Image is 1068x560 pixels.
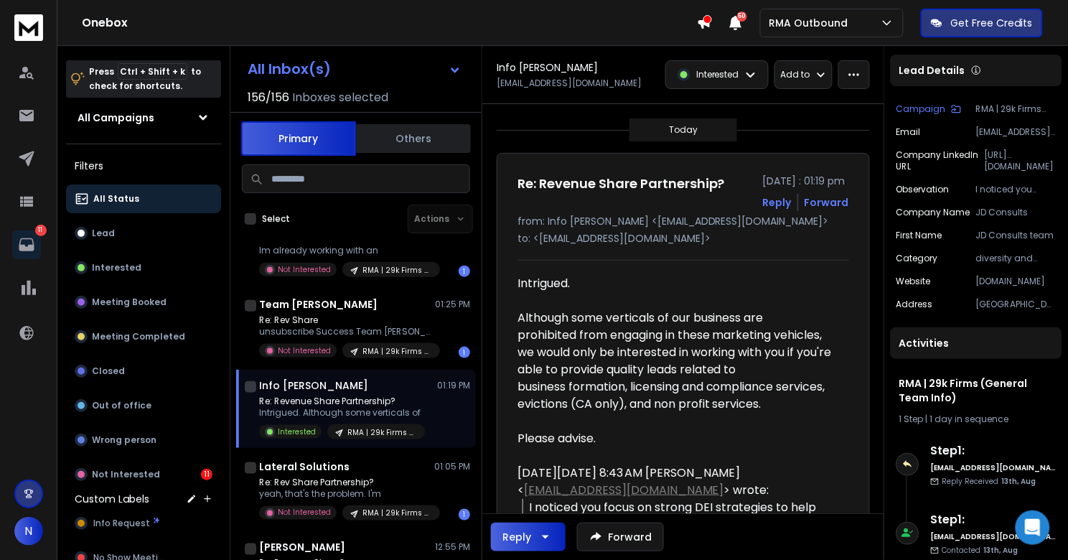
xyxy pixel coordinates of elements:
p: [URL][DOMAIN_NAME] [985,149,1057,172]
button: Reply [491,523,566,551]
p: diversity and inclusion consulting firms [976,253,1057,264]
button: Reply [763,195,792,210]
span: 13th, Aug [1002,476,1036,487]
div: Please advise. [517,430,838,447]
button: Forward [577,523,664,551]
p: 01:19 PM [437,380,470,391]
p: [EMAIL_ADDRESS][DOMAIN_NAME] [497,78,642,89]
p: Re: Revenue Share Partnership? [259,396,425,407]
p: Intrigued. Although some verticals of [259,407,425,419]
p: Get Free Credits [951,16,1033,30]
p: Re: Rev Share Partnership? [259,477,431,488]
h6: [EMAIL_ADDRESS][DOMAIN_NAME] [931,531,1057,542]
p: First Name [896,230,942,241]
button: Lead [66,219,221,248]
span: 50 [737,11,747,22]
div: 1 [459,266,470,277]
p: [GEOGRAPHIC_DATA], [GEOGRAPHIC_DATA] [976,299,1057,310]
h1: Info [PERSON_NAME] [259,378,368,393]
h3: Inboxes selected [292,89,388,106]
div: 1 [459,509,470,521]
p: from: Info [PERSON_NAME] <[EMAIL_ADDRESS][DOMAIN_NAME]> [517,214,849,228]
p: JD Consults team [976,230,1057,241]
p: Address [896,299,933,310]
button: All Inbox(s) [236,55,473,83]
p: 11 [35,225,47,236]
p: Not Interested [278,264,331,275]
p: Press to check for shortcuts. [89,65,201,93]
p: Add to [781,69,810,80]
h3: Filters [66,156,221,176]
button: Meeting Completed [66,322,221,351]
div: Reply [502,530,531,544]
p: Company LinkedIn URL [896,149,985,172]
h1: All Campaigns [78,111,154,125]
p: All Status [93,193,139,205]
div: Open Intercom Messenger [1016,510,1050,545]
h3: Custom Labels [75,492,149,506]
button: All Campaigns [66,103,221,132]
p: Lead Details [899,63,965,78]
div: Forward [805,195,849,210]
p: Website [896,276,931,287]
button: Campaign [896,103,962,115]
h6: Step 1 : [931,442,1057,459]
p: Out of office [92,400,151,411]
p: RMA | 29k Firms (General Team Info) [362,508,431,519]
p: [DOMAIN_NAME] [976,276,1057,287]
h1: Lateral Solutions [259,459,350,474]
div: 11 [201,469,212,480]
p: Email [896,126,921,138]
p: Interested [696,69,739,80]
p: Lead [92,228,115,239]
h1: Onebox [82,14,697,32]
p: yeah, that's the problem. I'm [259,488,431,500]
span: 1 Step [899,413,924,425]
div: | [899,414,1054,425]
p: Not Interested [92,469,160,480]
h6: Step 1 : [931,511,1057,528]
p: Company Name [896,207,970,218]
p: 01:25 PM [435,299,470,310]
h1: Info [PERSON_NAME] [497,60,598,75]
h1: Re: Revenue Share Partnership? [517,174,725,194]
label: Select [262,213,290,225]
div: 1 [459,347,470,358]
h1: RMA | 29k Firms (General Team Info) [899,376,1054,405]
button: Info Request [66,509,221,538]
span: 1 day in sequence [930,413,1009,425]
p: [DATE] : 01:19 pm [763,174,849,188]
p: Meeting Completed [92,331,185,342]
p: Campaign [896,103,946,115]
div: Although some verticals of our business are prohibited from engaging in these marketing vehicles,... [517,309,838,413]
span: Info Request [93,518,150,529]
button: Wrong person [66,426,221,454]
h1: All Inbox(s) [248,62,331,76]
p: RMA | 29k Firms (General Team Info) [347,427,416,438]
button: N [14,517,43,546]
p: JD Consults [976,207,1057,218]
div: [DATE][DATE] 8:43 AM [PERSON_NAME] < > wrote: [517,465,838,499]
a: 11 [12,230,41,259]
button: Out of office [66,391,221,420]
p: Today [669,124,698,136]
div: Activities [891,327,1062,359]
p: Not Interested [278,508,331,518]
p: Im already working with an [259,245,431,256]
p: Closed [92,365,125,377]
button: Others [356,123,471,154]
button: All Status [66,185,221,213]
div: Intrigued. [517,275,838,447]
span: 156 / 156 [248,89,289,106]
p: Wrong person [92,434,156,446]
button: Not Interested11 [66,460,221,489]
h6: [EMAIL_ADDRESS][DOMAIN_NAME] [931,462,1057,473]
p: Reply Received [942,476,1036,487]
button: Closed [66,357,221,386]
p: unsubscribe Success Team [PERSON_NAME] [259,326,431,337]
h1: Team [PERSON_NAME] [259,297,378,312]
p: observation [896,184,950,195]
button: Interested [66,253,221,282]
